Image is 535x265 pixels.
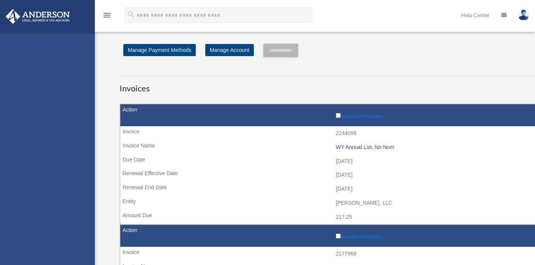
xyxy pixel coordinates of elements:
[102,13,112,20] a: menu
[3,9,72,24] img: Anderson Advisors Platinum Portal
[123,44,196,56] a: Manage Payment Methods
[127,10,135,19] i: search
[205,44,254,56] a: Manage Account
[102,11,112,20] i: menu
[336,234,341,238] input: Include in Payment
[336,113,341,118] input: Include in Payment
[518,9,529,20] img: User Pic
